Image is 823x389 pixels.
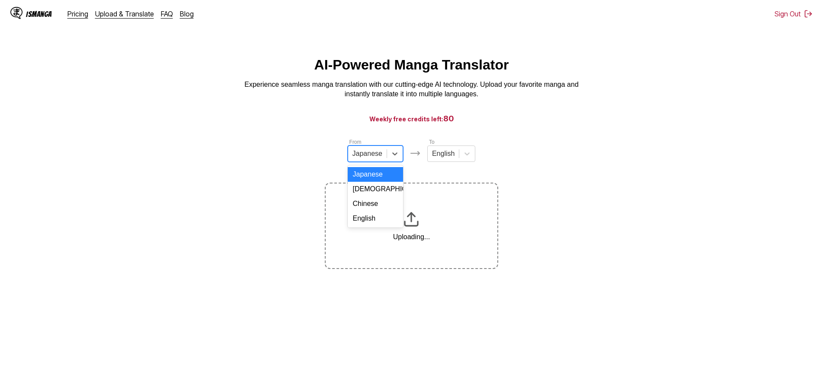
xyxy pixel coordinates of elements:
div: Japanese [348,167,403,182]
span: 80 [443,114,454,123]
div: [DEMOGRAPHIC_DATA] [348,182,403,196]
label: From [349,139,362,145]
img: Languages icon [410,148,420,158]
img: Sign out [804,9,813,18]
h1: AI-Powered Manga Translator [314,57,509,73]
label: To [429,139,435,145]
a: IsManga LogoIsManga [10,7,67,21]
a: Upload & Translate [95,9,154,18]
a: Blog [180,9,194,18]
img: IsManga Logo [10,7,22,19]
div: Chinese [348,196,403,211]
button: Sign Out [775,9,813,18]
a: FAQ [161,9,173,18]
p: Experience seamless manga translation with our cutting-edge AI technology. Upload your favorite m... [239,80,585,99]
p: Uploading... [393,233,430,241]
div: English [348,211,403,226]
a: Pricing [67,9,88,18]
h3: Weekly free credits left: [21,113,802,124]
div: IsManga [26,10,52,18]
